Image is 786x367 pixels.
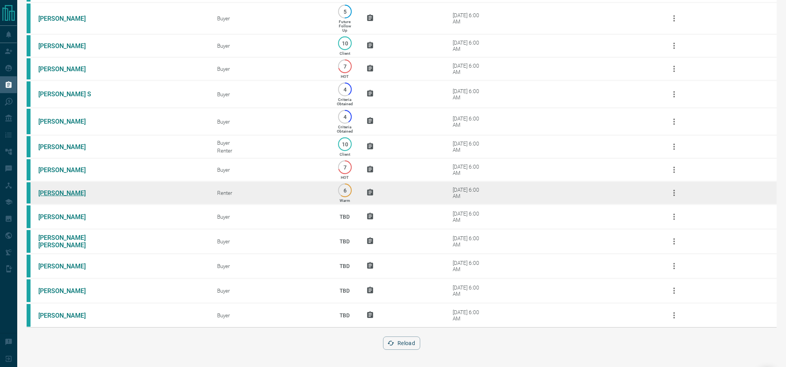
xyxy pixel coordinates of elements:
[27,109,31,134] div: condos.ca
[27,230,31,253] div: condos.ca
[217,288,323,294] div: Buyer
[27,279,31,302] div: condos.ca
[38,287,97,295] a: [PERSON_NAME]
[217,15,323,22] div: Buyer
[27,4,31,33] div: condos.ca
[38,166,97,174] a: [PERSON_NAME]
[341,74,349,79] p: HOT
[453,164,486,176] div: [DATE] 6:00 AM
[217,140,323,146] div: Buyer
[342,114,348,120] p: 4
[453,115,486,128] div: [DATE] 6:00 AM
[27,304,31,327] div: condos.ca
[38,118,97,125] a: [PERSON_NAME]
[342,164,348,170] p: 7
[38,189,97,197] a: [PERSON_NAME]
[38,15,97,22] a: [PERSON_NAME]
[453,309,486,322] div: [DATE] 6:00 AM
[335,231,354,252] p: TBD
[383,336,420,350] button: Reload
[342,86,348,92] p: 4
[337,125,353,133] p: Criteria Obtained
[453,88,486,101] div: [DATE] 6:00 AM
[342,187,348,193] p: 6
[453,235,486,248] div: [DATE] 6:00 AM
[339,20,351,32] p: Future Follow Up
[38,143,97,151] a: [PERSON_NAME]
[27,255,31,277] div: condos.ca
[217,238,323,245] div: Buyer
[341,175,349,180] p: HOT
[337,97,353,106] p: Criteria Obtained
[38,213,97,221] a: [PERSON_NAME]
[335,206,354,227] p: TBD
[27,205,31,228] div: condos.ca
[38,234,97,249] a: [PERSON_NAME] [PERSON_NAME]
[453,210,486,223] div: [DATE] 6:00 AM
[453,40,486,52] div: [DATE] 6:00 AM
[335,255,354,277] p: TBD
[217,312,323,318] div: Buyer
[217,167,323,173] div: Buyer
[27,35,31,56] div: condos.ca
[217,214,323,220] div: Buyer
[453,260,486,272] div: [DATE] 6:00 AM
[342,63,348,69] p: 7
[335,305,354,326] p: TBD
[27,58,31,79] div: condos.ca
[453,284,486,297] div: [DATE] 6:00 AM
[217,119,323,125] div: Buyer
[27,182,31,203] div: condos.ca
[453,140,486,153] div: [DATE] 6:00 AM
[27,136,31,157] div: condos.ca
[342,9,348,14] p: 5
[342,141,348,147] p: 10
[340,51,350,56] p: Client
[27,81,31,107] div: condos.ca
[38,90,97,98] a: [PERSON_NAME] S
[27,159,31,180] div: condos.ca
[340,198,350,203] p: Warm
[453,187,486,199] div: [DATE] 6:00 AM
[217,91,323,97] div: Buyer
[342,40,348,46] p: 10
[217,263,323,269] div: Buyer
[453,63,486,75] div: [DATE] 6:00 AM
[340,152,350,157] p: Client
[217,148,323,154] div: Renter
[453,12,486,25] div: [DATE] 6:00 AM
[217,190,323,196] div: Renter
[38,263,97,270] a: [PERSON_NAME]
[38,312,97,319] a: [PERSON_NAME]
[38,65,97,73] a: [PERSON_NAME]
[335,280,354,301] p: TBD
[38,42,97,50] a: [PERSON_NAME]
[217,66,323,72] div: Buyer
[217,43,323,49] div: Buyer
